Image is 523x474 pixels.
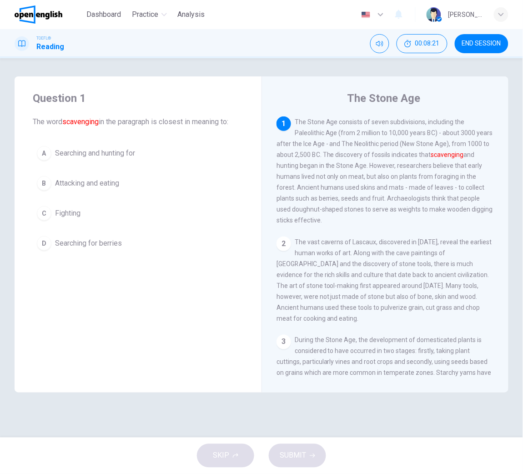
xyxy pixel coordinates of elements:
[431,151,464,158] font: scavenging
[62,117,99,126] font: scavenging
[132,9,159,20] span: Practice
[55,208,80,219] span: Fighting
[37,206,51,221] div: C
[277,238,492,322] span: The vast caverns of Lascaux, discovered in [DATE], reveal the earliest human works of art. Along ...
[37,176,51,191] div: B
[33,91,243,106] h4: Question 1
[83,6,125,23] button: Dashboard
[462,40,501,47] span: END SESSION
[178,9,205,20] span: Analysis
[15,5,83,24] a: OpenEnglish logo
[33,202,243,225] button: CFighting
[277,337,493,453] span: During the Stone Age, the development of domesticated plants is considered to have occurred in tw...
[455,34,508,53] button: END SESSION
[397,34,448,53] div: Hide
[397,34,448,53] button: 00:08:21
[415,40,440,47] span: 00:08:21
[55,238,122,249] span: Searching for berries
[129,6,171,23] button: Practice
[33,232,243,255] button: DSearching for berries
[87,9,121,20] span: Dashboard
[277,118,493,224] span: The Stone Age consists of seven subdivisions, including the Paleolithic Age (from 2 million to 10...
[37,146,51,161] div: A
[360,11,372,18] img: en
[33,172,243,195] button: BAttacking and eating
[15,5,62,24] img: OpenEnglish logo
[370,34,389,53] div: Mute
[347,91,421,106] h4: The Stone Age
[36,35,51,41] span: TOEFL®
[36,41,64,52] h1: Reading
[33,116,243,127] span: The word in the paragraph is closest in meaning to:
[55,148,135,159] span: Searching and hunting for
[277,116,291,131] div: 1
[55,178,119,189] span: Attacking and eating
[277,335,291,349] div: 3
[174,6,209,23] button: Analysis
[37,236,51,251] div: D
[448,9,483,20] div: [PERSON_NAME]
[427,7,441,22] img: Profile picture
[277,237,291,251] div: 2
[33,142,243,165] button: ASearching and hunting for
